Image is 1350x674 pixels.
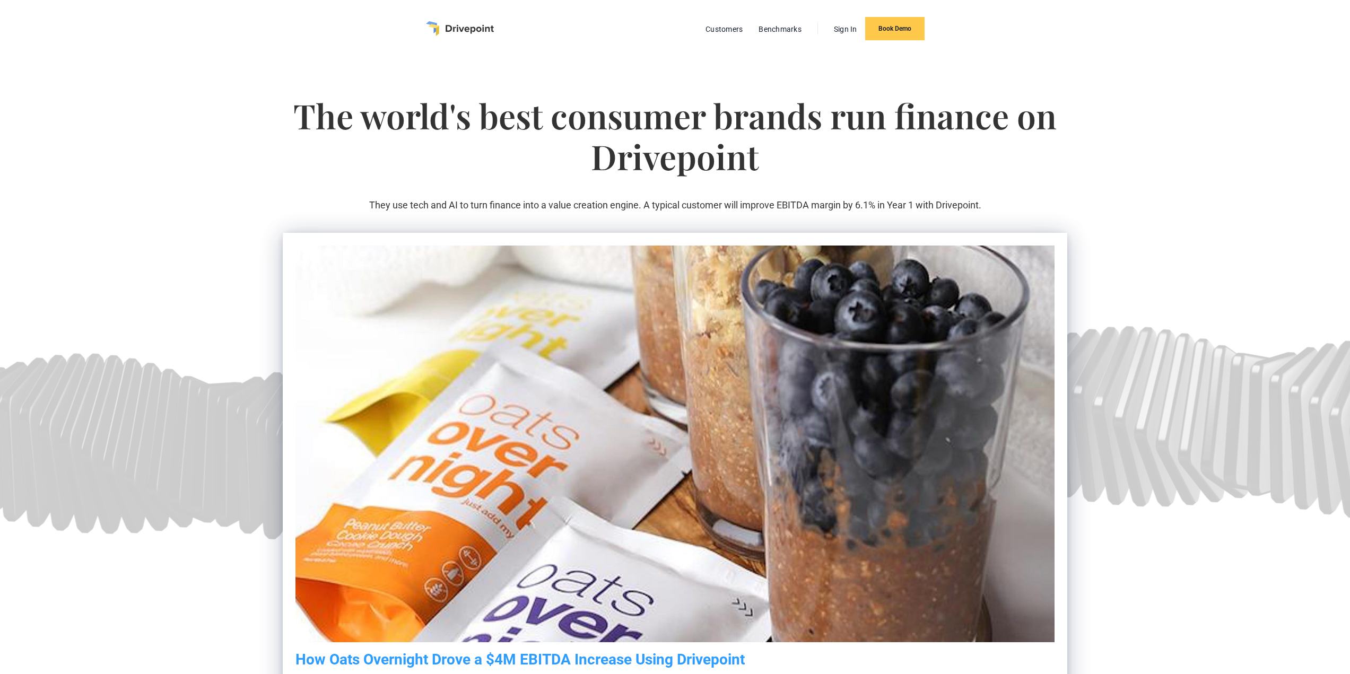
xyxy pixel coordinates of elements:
a: Benchmarks [753,22,807,36]
a: home [426,21,494,36]
h1: The world's best consumer brands run finance on Drivepoint [283,95,1067,198]
a: Book Demo [865,17,925,40]
a: Customers [700,22,748,36]
h5: How Oats Overnight Drove a $4M EBITDA Increase Using Drivepoint [295,651,1055,669]
a: Sign In [829,22,863,36]
p: They use tech and AI to turn finance into a value creation engine. A typical customer will improv... [283,198,1067,212]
